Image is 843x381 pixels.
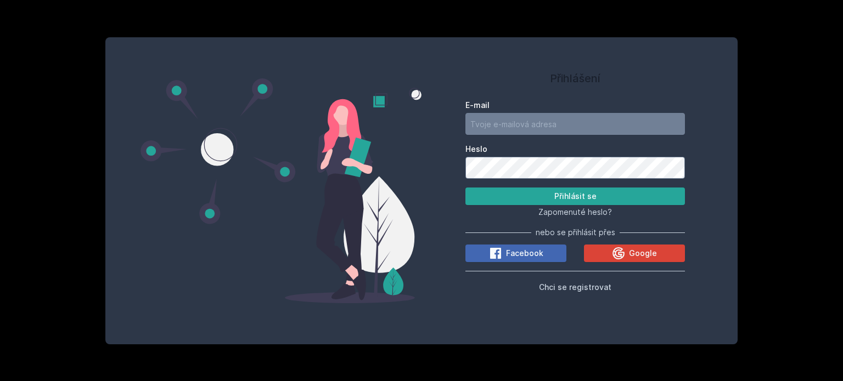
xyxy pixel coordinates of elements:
[538,207,612,217] span: Zapomenuté heslo?
[584,244,685,262] button: Google
[536,227,615,238] span: nebo se přihlásit přes
[465,113,685,135] input: Tvoje e-mailová adresa
[465,187,685,205] button: Přihlásit se
[465,70,685,87] h1: Přihlášení
[506,248,543,259] span: Facebook
[465,100,685,111] label: E-mail
[465,244,566,262] button: Facebook
[465,144,685,155] label: Heslo
[539,282,611,292] span: Chci se registrovat
[629,248,657,259] span: Google
[539,280,611,293] button: Chci se registrovat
